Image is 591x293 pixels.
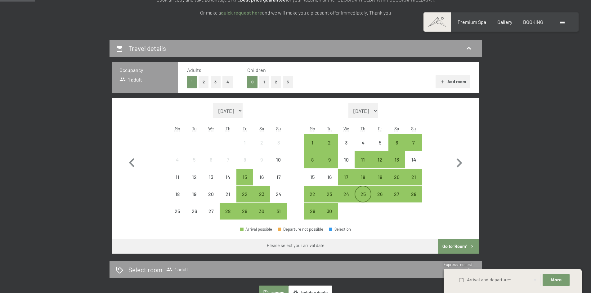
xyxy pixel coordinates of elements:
div: 19 [372,175,387,190]
div: Sun Aug 03 2025 [270,134,287,151]
button: More [543,274,569,286]
div: 7 [220,157,236,173]
div: Wed Aug 27 2025 [203,203,219,220]
div: Arrival not possible [270,134,287,151]
div: Wed Sep 24 2025 [338,186,355,202]
div: 4 [170,157,185,173]
button: Next month [450,103,468,220]
div: Arrival not possible [338,134,355,151]
div: 30 [254,209,269,224]
div: Arrival possible [388,134,405,151]
div: Tue Aug 05 2025 [186,151,203,168]
div: Arrival possible [355,151,371,168]
div: Selection [329,227,351,231]
div: Arrival not possible [405,151,422,168]
div: 20 [389,175,405,190]
div: Sun Sep 14 2025 [405,151,422,168]
div: Sat Sep 20 2025 [388,169,405,185]
div: Arrival not possible [203,186,219,202]
div: Arrival not possible [169,186,186,202]
div: Mon Sep 01 2025 [304,134,321,151]
span: 1 adult [166,266,188,273]
a: quick request here [221,10,262,16]
div: 29 [237,209,253,224]
h2: Select room [128,265,162,274]
div: Arrival possible [405,134,422,151]
abbr: Wednesday [343,126,349,131]
div: Arrival possible [220,203,236,220]
div: Thu Sep 11 2025 [355,151,371,168]
button: 2 [199,76,209,88]
div: 2 [254,140,269,156]
a: Premium Spa [458,19,486,25]
div: Arrival not possible [203,203,219,220]
div: Arrival not possible [203,151,219,168]
div: Arrival possible [338,186,355,202]
div: 4 [355,140,371,156]
div: Mon Aug 04 2025 [169,151,186,168]
div: 7 [406,140,421,156]
div: Fri Sep 12 2025 [371,151,388,168]
div: 10 [271,157,286,173]
abbr: Monday [175,126,180,131]
div: Arrival possible [388,169,405,185]
div: Arrival possible [236,203,253,220]
div: 28 [406,192,421,207]
div: Tue Sep 09 2025 [321,151,338,168]
div: 9 [322,157,337,173]
div: Wed Sep 17 2025 [338,169,355,185]
div: 23 [322,192,337,207]
div: Arrival not possible [270,186,287,202]
div: Tue Sep 02 2025 [321,134,338,151]
div: Tue Aug 19 2025 [186,186,203,202]
div: Sat Aug 16 2025 [253,169,270,185]
div: Arrival possible [321,151,338,168]
div: Arrival not possible [355,134,371,151]
div: Mon Sep 15 2025 [304,169,321,185]
div: Please select your arrival date [267,242,325,249]
div: Arrival possible [321,134,338,151]
button: 1 [259,76,269,88]
div: Arrival possible [338,169,355,185]
div: Thu Sep 18 2025 [355,169,371,185]
div: 26 [372,192,387,207]
div: Arrival possible [371,186,388,202]
button: Go to ‘Room’ [438,239,479,254]
div: Fri Aug 01 2025 [236,134,253,151]
div: 2 [322,140,337,156]
div: Arrival possible [405,186,422,202]
div: 15 [305,175,320,190]
a: BOOKING [523,19,543,25]
div: Arrival possible [405,169,422,185]
div: Arrival possible [253,186,270,202]
div: Arrival possible [371,169,388,185]
div: Tue Sep 23 2025 [321,186,338,202]
div: 13 [203,175,219,190]
div: 17 [271,175,286,190]
div: 11 [355,157,371,173]
div: Sun Sep 28 2025 [405,186,422,202]
button: 4 [222,76,233,88]
div: 5 [372,140,387,156]
div: Sun Aug 24 2025 [270,186,287,202]
div: Thu Aug 28 2025 [220,203,236,220]
div: 31 [271,209,286,224]
div: Mon Sep 08 2025 [304,151,321,168]
div: 3 [338,140,354,156]
div: Arrival not possible [270,169,287,185]
div: Arrival possible [253,203,270,220]
div: Arrival not possible [169,151,186,168]
div: Arrival not possible [270,151,287,168]
abbr: Tuesday [192,126,197,131]
div: Mon Aug 25 2025 [169,203,186,220]
div: Arrival not possible [338,151,355,168]
div: Arrival not possible [186,169,203,185]
div: 1 [237,140,253,156]
div: 8 [305,157,320,173]
div: Thu Aug 07 2025 [220,151,236,168]
div: Arrival possible [304,134,321,151]
div: 11 [170,175,185,190]
div: Mon Aug 18 2025 [169,186,186,202]
abbr: Thursday [360,126,365,131]
div: Arrival not possible [236,134,253,151]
